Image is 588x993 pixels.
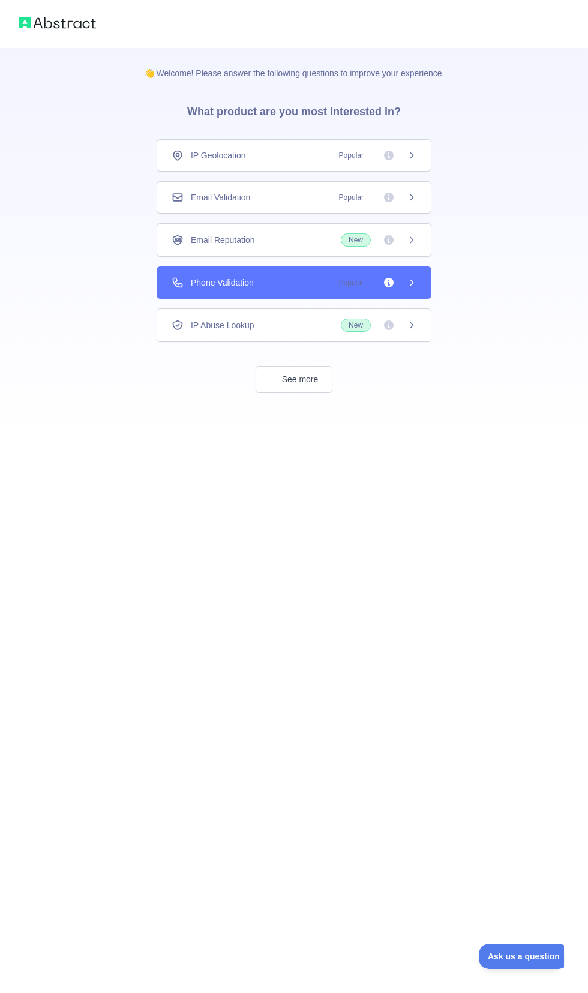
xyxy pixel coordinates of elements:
span: IP Abuse Lookup [191,319,254,331]
span: IP Geolocation [191,149,246,161]
iframe: Toggle Customer Support [479,944,564,969]
span: Popular [332,149,371,161]
img: Abstract logo [19,14,96,31]
span: Popular [332,277,371,289]
button: See more [256,366,332,393]
span: Phone Validation [191,277,254,289]
p: 👋 Welcome! Please answer the following questions to improve your experience. [125,48,464,79]
span: Email Reputation [191,234,255,246]
span: New [341,319,371,332]
span: Popular [332,191,371,203]
span: New [341,233,371,247]
h3: What product are you most interested in? [168,79,420,139]
span: Email Validation [191,191,250,203]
